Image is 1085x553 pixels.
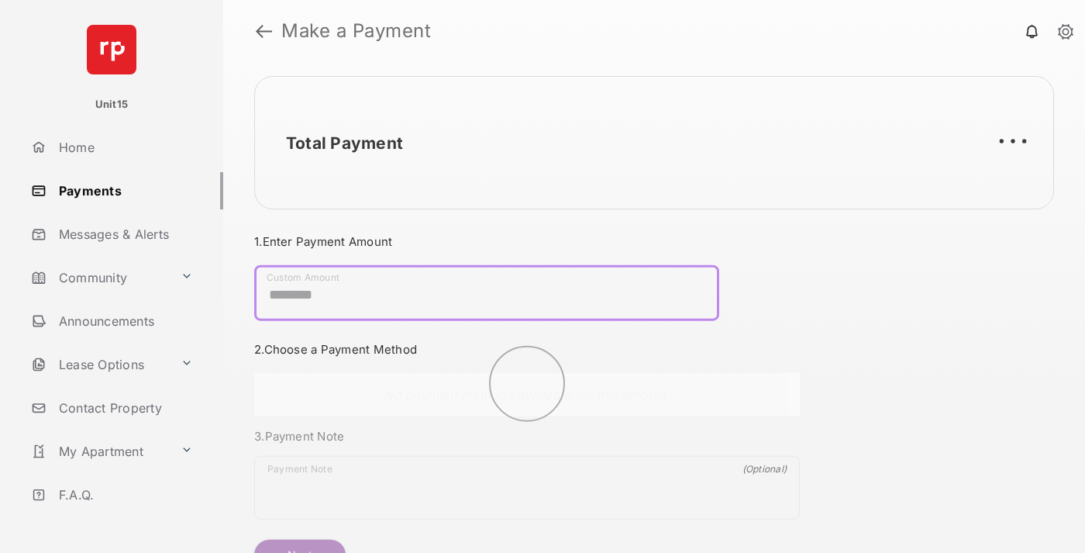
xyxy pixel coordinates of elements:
a: My Apartment [25,433,174,470]
a: Payments [25,172,223,209]
strong: Make a Payment [281,22,431,40]
p: Unit15 [95,97,129,112]
a: Home [25,129,223,166]
a: Community [25,259,174,296]
a: Contact Property [25,389,223,427]
h2: Total Payment [286,133,403,153]
img: svg+xml;base64,PHN2ZyB4bWxucz0iaHR0cDovL3d3dy53My5vcmcvMjAwMC9zdmciIHdpZHRoPSI2NCIgaGVpZ2h0PSI2NC... [87,25,136,74]
a: Lease Options [25,346,174,383]
a: Announcements [25,302,223,340]
a: Messages & Alerts [25,216,223,253]
h3: 1. Enter Payment Amount [254,234,800,249]
h3: 2. Choose a Payment Method [254,342,800,357]
h3: 3. Payment Note [254,429,800,444]
a: F.A.Q. [25,476,223,513]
